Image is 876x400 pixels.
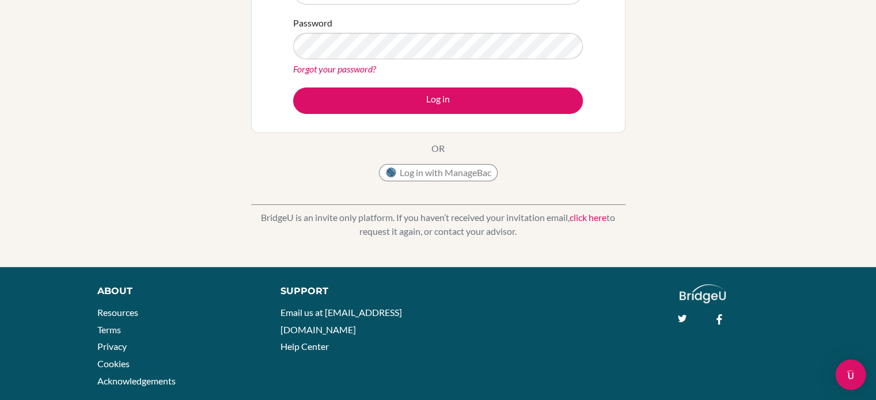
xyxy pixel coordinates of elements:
[97,324,121,335] a: Terms
[836,360,866,390] div: Open Intercom Messenger
[97,284,255,298] div: About
[431,142,445,155] p: OR
[251,211,625,238] p: BridgeU is an invite only platform. If you haven’t received your invitation email, to request it ...
[280,307,402,335] a: Email us at [EMAIL_ADDRESS][DOMAIN_NAME]
[97,375,176,386] a: Acknowledgements
[97,307,138,318] a: Resources
[680,284,726,303] img: logo_white@2x-f4f0deed5e89b7ecb1c2cc34c3e3d731f90f0f143d5ea2071677605dd97b5244.png
[379,164,498,181] button: Log in with ManageBac
[570,212,606,223] a: click here
[293,16,332,30] label: Password
[280,341,329,352] a: Help Center
[97,358,130,369] a: Cookies
[97,341,127,352] a: Privacy
[293,87,583,114] button: Log in
[293,63,376,74] a: Forgot your password?
[280,284,426,298] div: Support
